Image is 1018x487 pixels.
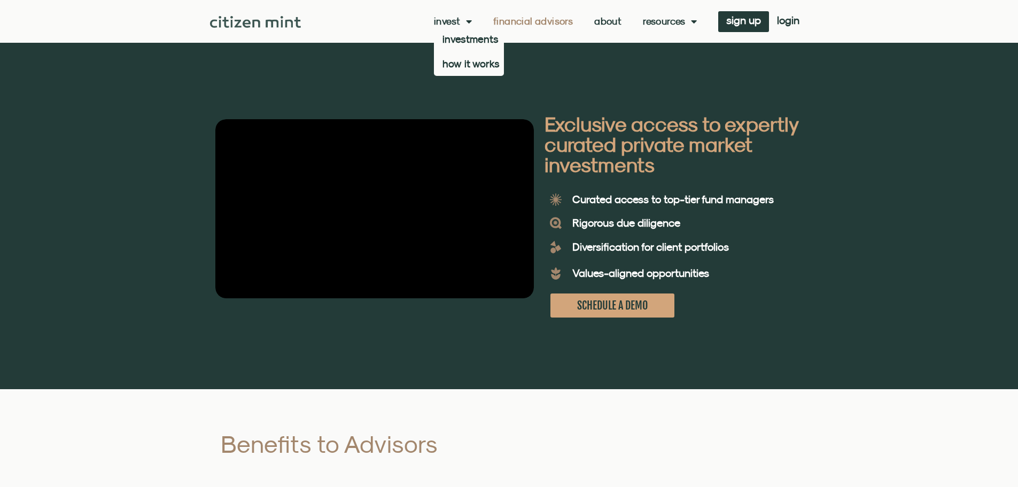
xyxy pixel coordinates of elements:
a: SCHEDULE A DEMO [550,293,674,318]
span: login [777,17,799,24]
a: Resources [643,16,697,27]
nav: Menu [434,16,697,27]
a: investments [434,27,504,51]
b: Exclusive access to expertly curated private market investments [545,112,798,176]
span: sign up [726,17,761,24]
a: About [594,16,621,27]
b: Values-aligned opportunities [572,267,709,279]
a: login [769,11,807,32]
a: Financial Advisors [493,16,573,27]
a: how it works [434,51,504,76]
b: Rigorous due diligence [572,217,680,229]
ul: Invest [434,27,504,76]
img: Citizen Mint [210,16,301,28]
span: SCHEDULE A DEMO [577,299,648,312]
a: sign up [718,11,769,32]
a: Invest [434,16,472,27]
b: Diversification for client portfolios [572,241,729,253]
h2: Benefits to Advisors [221,432,554,456]
b: Curated access to top-tier fund managers [572,193,774,205]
